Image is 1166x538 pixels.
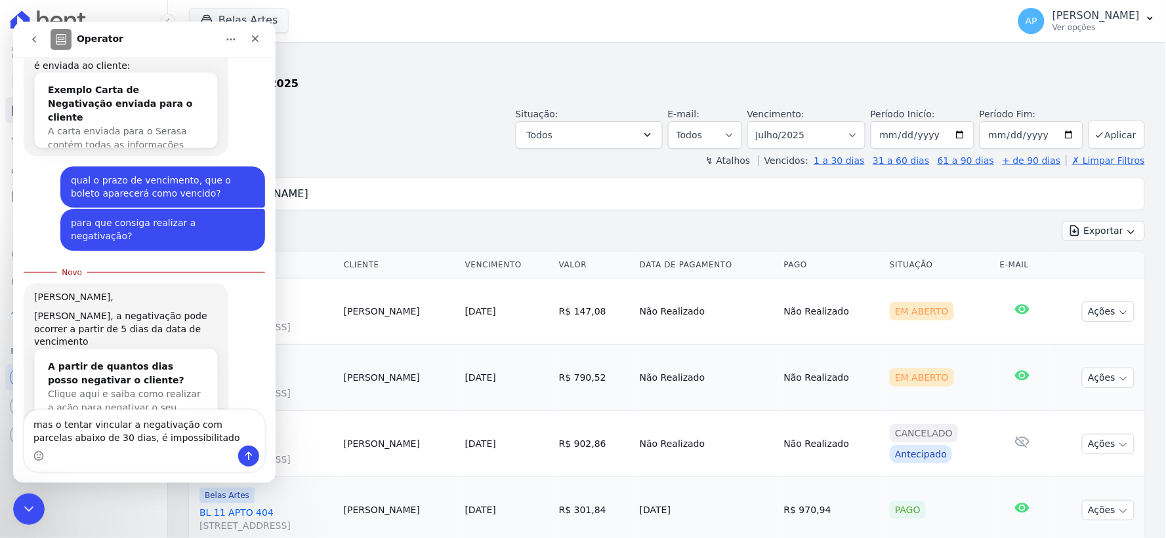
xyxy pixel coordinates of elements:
a: Crédito [5,241,162,267]
a: Troca de Arquivos [5,299,162,325]
a: Recebíveis [5,364,162,391]
div: [PERSON_NAME], a negativação pode ocorrer a partir de 5 dias da data de vencimento [21,288,205,327]
label: ↯ Atalhos [705,155,750,166]
td: [PERSON_NAME] [339,279,460,345]
button: Aplicar [1089,121,1145,149]
p: Ver opções [1052,22,1140,33]
button: Enviar uma mensagem [225,424,246,445]
span: Clique aqui e saiba como realizar a ação para negativar o seu… [35,367,188,391]
div: qual o prazo de vencimento, que o boleto aparecerá como vencido? [58,153,241,178]
div: Em Aberto [890,368,954,387]
label: Período Fim: [980,107,1083,121]
a: BL 11 APTO 404[STREET_ADDRESS] [199,506,333,532]
button: Ações [1082,301,1135,322]
span: Todos [527,127,552,143]
a: [DATE] [465,438,496,449]
button: Selecionador de Emoji [20,429,31,440]
input: Buscar por nome do lote ou do cliente [213,181,1139,207]
div: Adriane diz… [10,261,252,440]
div: Plataformas [10,343,157,359]
label: Vencidos: [759,155,808,166]
td: Não Realizado [779,345,885,411]
h2: Parcelas [189,52,1145,76]
th: Cliente [339,252,460,279]
label: E-mail: [668,109,700,119]
a: Conta Hent [5,393,162,419]
div: para que consiga realizar a negativação? [58,195,241,221]
th: Situação [885,252,995,279]
iframe: Intercom live chat [13,22,276,483]
p: [PERSON_NAME] [1052,9,1140,22]
button: Exportar [1062,221,1145,241]
span: A carta enviada para o Serasa contém todas as informações do… [35,104,174,142]
a: 1 a 30 dias [814,155,865,166]
button: Todos [516,121,663,149]
td: [PERSON_NAME] [339,411,460,477]
a: 31 a 60 dias [873,155,929,166]
label: Período Inicío: [871,109,935,119]
label: Situação: [516,109,558,119]
th: Pago [779,252,885,279]
div: Alan diz… [10,145,252,187]
a: Negativação [5,270,162,296]
iframe: Intercom live chat [13,493,45,525]
th: Data de Pagamento [635,252,779,279]
span: [STREET_ADDRESS] [199,519,333,532]
a: [DATE] [465,306,496,317]
td: Não Realizado [635,279,779,345]
div: Alan diz… [10,187,252,239]
a: ✗ Limpar Filtros [1066,155,1145,166]
textarea: Envie uma mensagem... [11,389,251,424]
a: Minha Carteira [5,183,162,210]
td: R$ 902,86 [554,411,635,477]
div: Antecipado [890,445,952,463]
div: qual o prazo de vencimento, que o boleto aparecerá como vencido? [47,145,252,186]
td: Não Realizado [635,411,779,477]
button: Ações [1082,368,1135,388]
button: Ações [1082,434,1135,454]
div: Pago [890,501,926,519]
span: AP [1026,16,1037,26]
div: para que consiga realizar a negativação? [47,187,252,229]
a: Transferências [5,212,162,239]
td: Não Realizado [779,279,885,345]
a: Lotes [5,126,162,152]
div: Cancelado [890,424,958,442]
td: R$ 790,52 [554,345,635,411]
a: Contratos [5,68,162,94]
a: Parcelas [5,97,162,123]
button: Belas Artes [189,8,289,33]
a: [DATE] [465,505,496,515]
a: + de 90 dias [1003,155,1061,166]
button: AP [PERSON_NAME] Ver opções [1008,3,1166,39]
th: E-mail [995,252,1050,279]
div: A partir de quantos dias posso negativar o cliente?Clique aqui e saiba como realizar a ação para ... [22,328,204,404]
a: Clientes [5,155,162,181]
td: [PERSON_NAME] [339,345,460,411]
div: A partir de quantos dias posso negativar o cliente? [35,338,191,366]
th: Valor [554,252,635,279]
span: Belas Artes [199,488,255,503]
a: [DATE] [465,372,496,383]
div: Exemplo Carta de Negativação enviada para o clienteA carta enviada para o Serasa contém todas as ... [22,51,204,155]
div: Exemplo Carta de Negativação enviada para o cliente [35,62,191,103]
div: Em Aberto [890,302,954,320]
th: Vencimento [460,252,554,279]
a: 61 a 90 dias [938,155,994,166]
button: Ações [1082,500,1135,520]
td: Não Realizado [635,345,779,411]
td: R$ 147,08 [554,279,635,345]
a: Visão Geral [5,39,162,66]
div: [PERSON_NAME], [21,269,205,282]
div: [PERSON_NAME],[PERSON_NAME], a negativação pode ocorrer a partir de 5 dias da data de vencimentoA... [10,261,215,411]
label: Vencimento: [747,109,804,119]
td: Não Realizado [779,411,885,477]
